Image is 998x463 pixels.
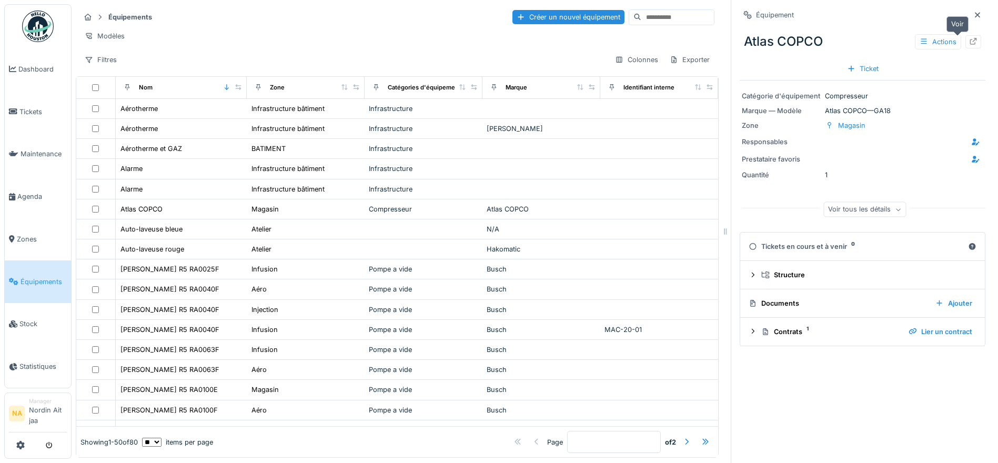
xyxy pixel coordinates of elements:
[251,184,325,194] div: Infrastructure bâtiment
[17,192,67,202] span: Agenda
[487,224,596,234] div: N/A
[104,12,156,22] strong: Équipements
[251,405,267,415] div: Aéro
[120,365,219,375] div: [PERSON_NAME] R5 RA0063F
[120,425,218,435] div: [PERSON_NAME] R5 RA0100F
[744,322,981,341] summary: Contrats1Lier un contract
[610,52,663,67] div: Colonnes
[742,91,821,101] div: Catégorie d'équipement
[120,284,219,294] div: [PERSON_NAME] R5 RA0040F
[120,204,163,214] div: Atlas COPCO
[5,218,71,260] a: Zones
[506,83,527,92] div: Marque
[369,164,478,174] div: Infrastructure
[251,385,279,395] div: Magasin
[749,298,927,308] div: Documents
[742,106,983,116] div: Atlas COPCO — GA18
[369,305,478,315] div: Pompe a vide
[742,170,983,180] div: 1
[139,83,153,92] div: Nom
[915,34,961,49] div: Actions
[369,365,478,375] div: Pompe a vide
[120,244,184,254] div: Auto-laveuse rouge
[369,144,478,154] div: Infrastructure
[744,237,981,256] summary: Tickets en cours et à venir0
[120,305,219,315] div: [PERSON_NAME] R5 RA0040F
[388,83,461,92] div: Catégories d'équipement
[120,405,218,415] div: [PERSON_NAME] R5 RA0100F
[369,325,478,335] div: Pompe a vide
[369,284,478,294] div: Pompe a vide
[251,305,278,315] div: Injection
[946,16,969,32] div: Voir
[80,28,129,44] div: Modèles
[487,405,596,415] div: Busch
[120,264,219,274] div: [PERSON_NAME] R5 RA0025F
[120,184,143,194] div: Alarme
[9,397,67,432] a: NA ManagerNordin Ait jaa
[369,345,478,355] div: Pompe a vide
[120,104,158,114] div: Aérotherme
[251,164,325,174] div: Infrastructure bâtiment
[29,397,67,405] div: Manager
[251,124,325,134] div: Infrastructure bâtiment
[120,124,158,134] div: Aérotherme
[251,104,325,114] div: Infrastructure bâtiment
[369,425,478,435] div: Pompe a vide
[251,365,267,375] div: Aéro
[120,144,182,154] div: Aérotherme et GAZ
[742,106,821,116] div: Marque — Modèle
[18,64,67,74] span: Dashboard
[742,170,821,180] div: Quantité
[749,241,964,251] div: Tickets en cours et à venir
[251,425,279,435] div: Magasin
[742,154,821,164] div: Prestataire favoris
[270,83,285,92] div: Zone
[604,325,714,335] div: MAC-20-01
[369,124,478,134] div: Infrastructure
[761,270,972,280] div: Structure
[5,345,71,388] a: Statistiques
[904,325,976,339] div: Lier un contract
[5,260,71,303] a: Équipements
[120,385,218,395] div: [PERSON_NAME] R5 RA0100E
[251,284,267,294] div: Aéro
[251,244,271,254] div: Atelier
[742,120,821,130] div: Zone
[19,319,67,329] span: Stock
[487,325,596,335] div: Busch
[742,91,983,101] div: Compresseur
[931,296,976,310] div: Ajouter
[487,305,596,315] div: Busch
[21,149,67,159] span: Maintenance
[21,277,67,287] span: Équipements
[756,10,794,20] div: Équipement
[5,48,71,90] a: Dashboard
[623,83,674,92] div: Identifiant interne
[744,294,981,313] summary: DocumentsAjouter
[120,345,219,355] div: [PERSON_NAME] R5 RA0063F
[251,325,278,335] div: Infusion
[742,137,821,147] div: Responsables
[5,90,71,133] a: Tickets
[369,264,478,274] div: Pompe a vide
[512,10,624,24] div: Créer un nouvel équipement
[843,62,883,76] div: Ticket
[487,264,596,274] div: Busch
[9,406,25,421] li: NA
[823,202,906,217] div: Voir tous les détails
[487,425,596,435] div: Busch
[120,224,183,234] div: Auto-laveuse bleue
[665,52,714,67] div: Exporter
[369,204,478,214] div: Compresseur
[487,385,596,395] div: Busch
[761,327,900,337] div: Contrats
[547,437,563,447] div: Page
[487,284,596,294] div: Busch
[744,265,981,285] summary: Structure
[120,164,143,174] div: Alarme
[369,405,478,415] div: Pompe a vide
[22,11,54,42] img: Badge_color-CXgf-gQk.svg
[19,107,67,117] span: Tickets
[5,175,71,218] a: Agenda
